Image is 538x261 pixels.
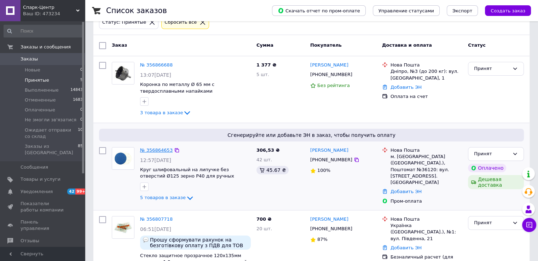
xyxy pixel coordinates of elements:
div: Українка ([GEOGRAPHIC_DATA].), №1: вул. Південна, 21 [391,222,462,242]
a: Фото товару [112,62,134,85]
span: Сумма [256,42,273,48]
a: 3 товара в заказе [140,110,191,115]
div: м. [GEOGRAPHIC_DATA] ([GEOGRAPHIC_DATA].), Поштомат №36120: вул. [STREET_ADDRESS]. [GEOGRAPHIC_DATA] [391,153,462,186]
span: 12:57[DATE] [140,157,171,163]
div: Пром-оплата [391,198,462,204]
span: Не змогли зв'язатися [25,117,76,123]
span: Заказы из [GEOGRAPHIC_DATA] [25,143,78,156]
a: Круг шлифовальный на липучке без отверстий Ø125 зерно P40 для ручных шлифмашин (болгарки) ZIRCONIUM [140,167,234,185]
div: Ваш ID: 473234 [23,11,85,17]
span: Заказы и сообщения [21,44,71,50]
a: [PERSON_NAME] [310,62,348,69]
div: Сбросить все [163,19,198,26]
span: Отмененные [25,97,56,103]
span: 99+ [75,188,87,195]
span: 1 377 ₴ [256,62,276,68]
span: Сгенерируйте или добавьте ЭН в заказ, чтобы получить оплату [102,132,521,139]
button: Чат с покупателем [522,218,536,232]
a: 5 товаров в заказе [140,195,194,200]
div: Нова Пошта [391,216,462,222]
span: Показатели работы компании [21,201,65,213]
a: № 356864653 [140,147,173,153]
span: 5 [80,77,83,83]
button: Создать заказ [485,5,531,16]
input: Поиск [4,25,83,37]
a: № 356866688 [140,62,173,68]
a: Коронка по металлу Ø 65 мм с твердосплавными напайками [140,82,214,94]
span: 06:51[DATE] [140,226,171,232]
span: [PHONE_NUMBER] [310,72,352,77]
span: 3 товара в заказе [140,110,183,115]
span: Ожидает отправки со склад [25,127,78,140]
span: Принятые [25,77,49,83]
div: 45.67 ₴ [256,166,289,174]
span: 13:07[DATE] [140,72,171,78]
div: Статус: Принятые [101,19,147,26]
a: Добавить ЭН [391,189,422,194]
span: Отзывы [21,238,39,244]
span: 700 ₴ [256,216,272,222]
span: Оплаченные [25,107,55,113]
span: Скачать отчет по пром-оплате [278,7,360,14]
span: 87% [317,237,328,242]
span: Сообщения [21,164,48,170]
span: 20 шт. [256,226,272,231]
button: Управление статусами [373,5,440,16]
span: 306,53 ₴ [256,147,280,153]
span: Прошу сформувати рахунок на безготівкову оплату з ПДВ для ТОВ "ЮТЕМ-ЗМК", ЄДРПОУ 30389193 та відп... [150,237,248,248]
div: Принят [474,150,509,158]
div: Дешевая доставка [468,175,524,189]
div: Принят [474,219,509,227]
span: 10 [78,127,83,140]
a: [PERSON_NAME] [310,216,348,223]
span: [PHONE_NUMBER] [310,226,352,231]
span: 0 [80,107,83,113]
a: № 356807718 [140,216,173,222]
span: Создать заказ [491,8,525,13]
div: Дніпро, №3 (до 200 кг): вул. [GEOGRAPHIC_DATA], 1 [391,68,462,81]
span: Товары и услуги [21,176,60,182]
div: Оплата на счет [391,93,462,100]
span: Заказы [21,56,38,62]
span: Статус [468,42,486,48]
span: Управление статусами [378,8,434,13]
img: Фото товару [112,147,134,169]
div: Принят [474,65,509,72]
span: 42 шт. [256,157,272,162]
span: Экспорт [452,8,472,13]
a: Добавить ЭН [391,245,422,250]
span: Спарк-Центр [23,4,76,11]
button: Скачать отчет по пром-оплате [272,5,366,16]
span: 0 [80,117,83,123]
span: Выполненные [25,87,59,93]
span: 0 [80,67,83,73]
h1: Список заказов [106,6,167,15]
span: 5 шт. [256,72,269,77]
span: Доставка и оплата [382,42,432,48]
span: 85 [78,143,83,156]
span: Покупатель [310,42,342,48]
span: 100% [317,168,330,173]
span: 14843 [70,87,83,93]
span: 42 [67,188,75,195]
span: Уведомления [21,188,53,195]
img: :speech_balloon: [143,237,149,243]
a: Добавить ЭН [391,85,422,90]
a: [PERSON_NAME] [310,147,348,154]
img: Фото товару [112,62,134,84]
a: Фото товару [112,147,134,170]
span: 1683 [73,97,83,103]
span: Панель управления [21,219,65,232]
span: Новые [25,67,40,73]
div: Оплачено [468,164,506,172]
a: Создать заказ [478,8,531,13]
div: Нова Пошта [391,62,462,68]
div: Нова Пошта [391,147,462,153]
span: 5 товаров в заказе [140,195,186,201]
span: [PHONE_NUMBER] [310,157,352,162]
a: Фото товару [112,216,134,239]
span: Заказ [112,42,127,48]
img: Фото товару [112,216,134,238]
